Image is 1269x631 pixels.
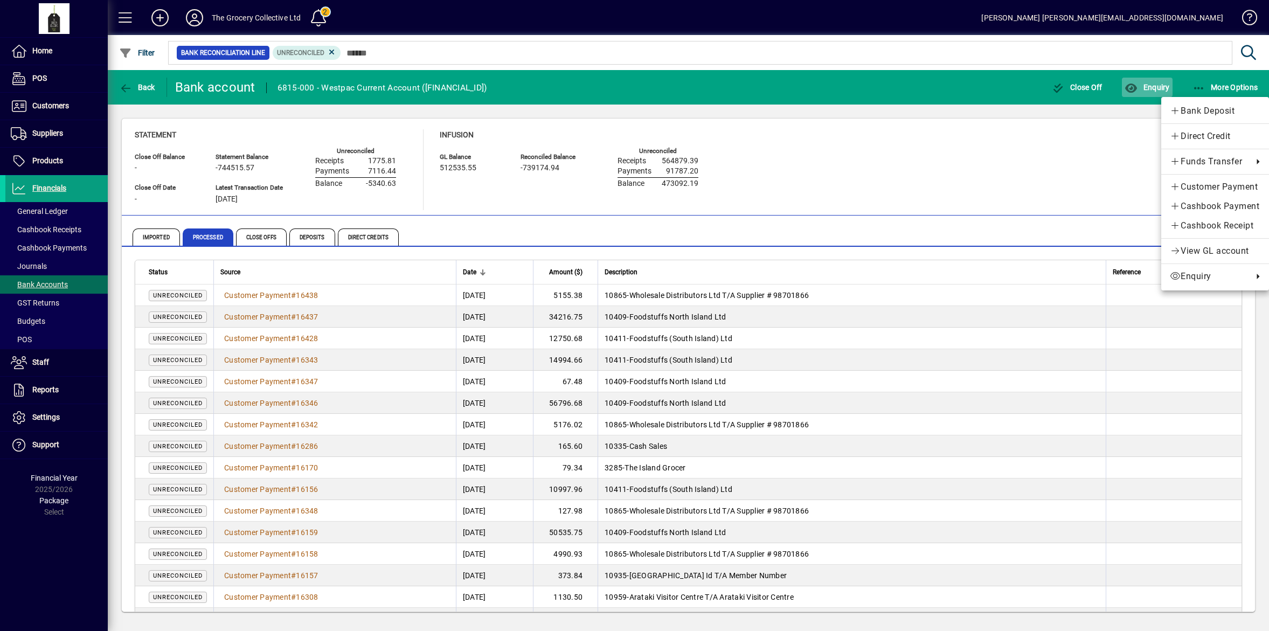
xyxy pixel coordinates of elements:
[1170,181,1260,193] span: Customer Payment
[1170,130,1260,143] span: Direct Credit
[1170,105,1260,117] span: Bank Deposit
[1170,245,1260,258] span: View GL account
[1170,200,1260,213] span: Cashbook Payment
[1170,155,1247,168] span: Funds Transfer
[1170,270,1247,283] span: Enquiry
[1170,219,1260,232] span: Cashbook Receipt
